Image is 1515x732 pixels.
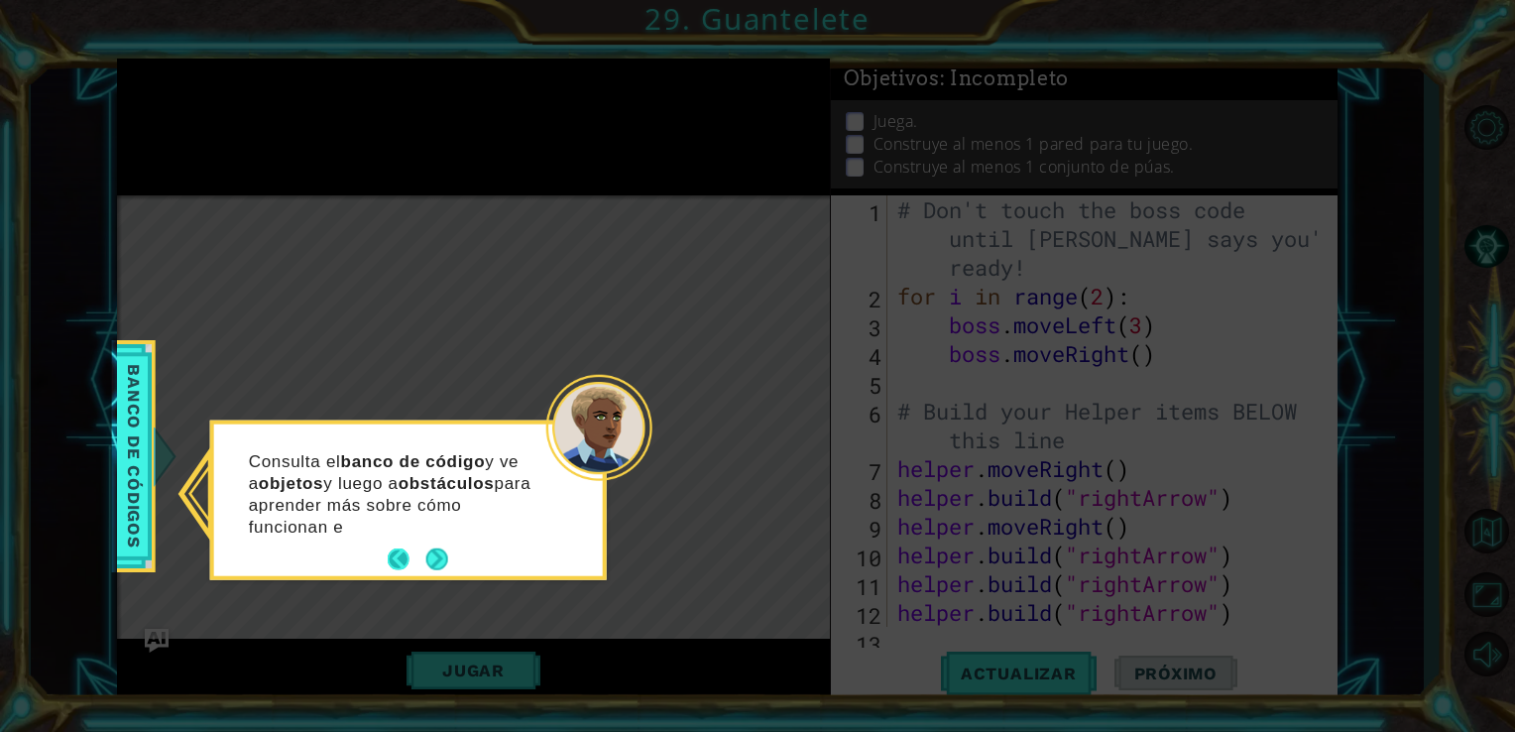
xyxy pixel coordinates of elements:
button: Next [423,546,451,573]
strong: banco de código [341,451,486,470]
p: Consulta el y ve a y luego a para aprender más sobre cómo funcionan e [249,450,545,538]
strong: obstáculos [399,473,495,492]
button: Back [388,549,426,570]
span: Banco de códigos [118,357,150,555]
strong: objetos [259,473,323,492]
